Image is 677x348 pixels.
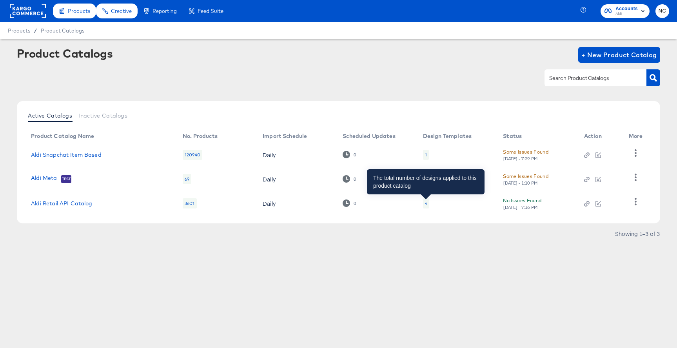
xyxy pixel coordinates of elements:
div: Connect a Design [423,174,465,184]
div: 0 [343,199,356,207]
span: Test [61,176,72,182]
span: / [30,27,41,34]
div: No. Products [183,133,218,139]
div: 0 [343,175,356,183]
div: Connect a Design [425,176,463,182]
div: Product Catalog Name [31,133,94,139]
a: Product Catalogs [41,27,84,34]
div: Some Issues Found [503,148,548,156]
div: 0 [353,176,356,182]
span: + New Product Catalog [581,49,657,60]
div: 69 [183,174,191,184]
span: Active Catalogs [28,112,72,119]
input: Search Product Catalogs [548,74,631,83]
div: Design Templates [423,133,472,139]
div: 4 [423,198,429,208]
div: 0 [353,152,356,158]
td: Daily [256,191,336,216]
span: Inactive Catalogs [78,112,127,119]
div: [DATE] - 7:29 PM [503,156,538,161]
div: Import Schedule [263,133,307,139]
button: + New Product Catalog [578,47,660,63]
span: Accounts [615,5,638,13]
div: 0 [353,201,356,206]
td: Daily [256,167,336,191]
th: Status [497,130,578,143]
th: More [623,130,652,143]
a: Aldi Meta [31,175,57,183]
div: 1 [423,150,429,160]
div: Showing 1–3 of 3 [615,231,660,236]
th: Action [578,130,623,143]
div: [DATE] - 1:10 PM [503,180,538,186]
span: Creative [111,8,132,14]
button: Some Issues Found[DATE] - 7:29 PM [503,148,548,161]
button: AccountsAldi [601,4,650,18]
div: 3601 [183,198,197,208]
span: Aldi [615,11,638,17]
div: Some Issues Found [503,172,548,180]
button: Some Issues Found[DATE] - 1:10 PM [503,172,548,186]
span: Feed Suite [198,8,223,14]
div: Scheduled Updates [343,133,396,139]
div: Product Catalogs [17,47,113,60]
a: Aldi Retail API Catalog [31,200,92,207]
a: Aldi Snapchat Item Based [31,152,102,158]
div: 120940 [183,150,202,160]
span: Reporting [152,8,177,14]
span: Products [8,27,30,34]
span: Products [68,8,90,14]
div: 0 [343,151,356,158]
span: NC [659,7,666,16]
div: 1 [425,152,427,158]
div: 4 [425,200,427,207]
button: NC [655,4,669,18]
td: Daily [256,143,336,167]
